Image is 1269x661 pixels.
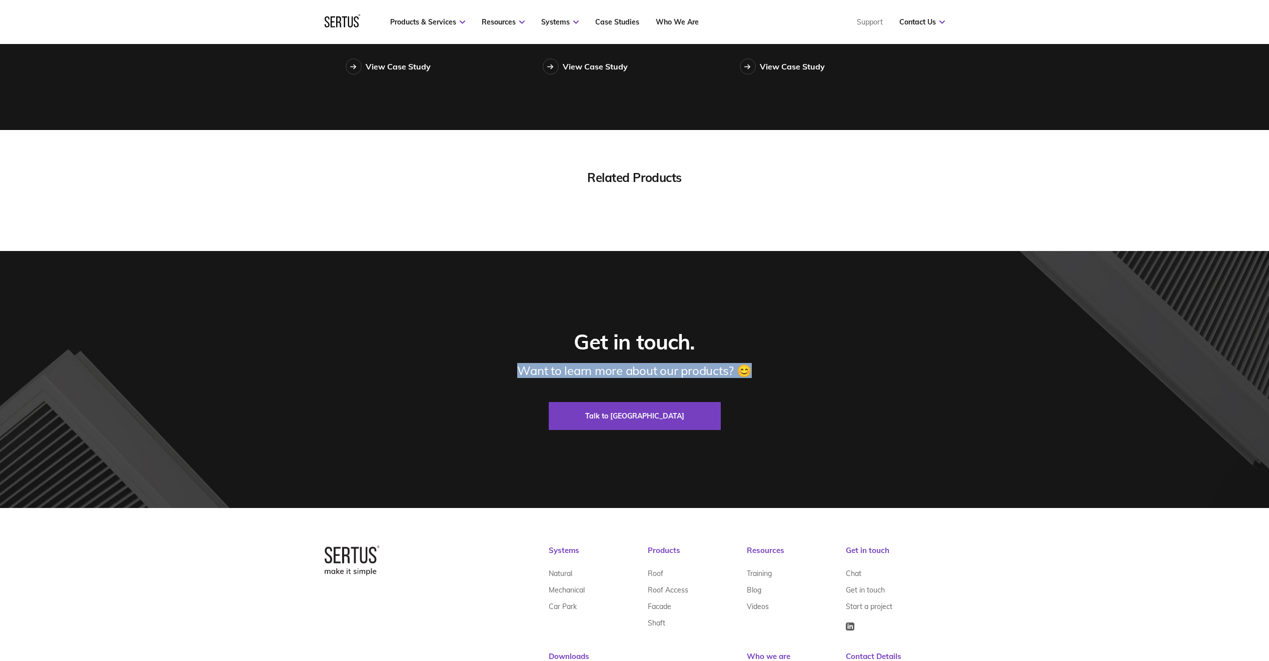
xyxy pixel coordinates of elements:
a: Products & Services [390,17,465,26]
a: Talk to [GEOGRAPHIC_DATA] [549,402,721,430]
a: Facade [648,598,671,615]
div: Resources [747,545,846,565]
a: Case Studies [595,17,639,26]
a: Roof Access [648,582,688,598]
a: Natural [549,565,572,582]
div: Related Products [362,170,908,185]
a: Blog [747,582,761,598]
a: Mechanical [549,582,585,598]
div: Systems [549,545,648,565]
div: Products [648,545,747,565]
img: Icon [846,622,854,630]
a: Roof [648,565,663,582]
div: Get in touch [846,545,945,565]
a: View Case Study [543,58,628,74]
a: View Case Study [346,58,431,74]
a: Training [747,565,772,582]
a: Car Park [549,598,577,615]
div: View Case Study [760,61,825,71]
a: Chat [846,565,861,582]
a: Get in touch [846,582,885,598]
a: Resources [482,17,525,26]
a: Systems [541,17,579,26]
a: Videos [747,598,769,615]
a: Support [857,17,883,26]
a: View Case Study [740,58,825,74]
a: Contact Us [899,17,945,26]
div: Want to learn more about our products? 😊 [517,363,751,378]
div: View Case Study [563,61,628,71]
a: Shaft [648,615,665,631]
div: View Case Study [366,61,431,71]
a: Who We Are [656,17,699,26]
a: Start a project [846,598,892,615]
img: logo-box-2bec1e6d7ed5feb70a4f09a85fa1bbdd.png [325,545,380,575]
div: Get in touch. [574,329,695,355]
